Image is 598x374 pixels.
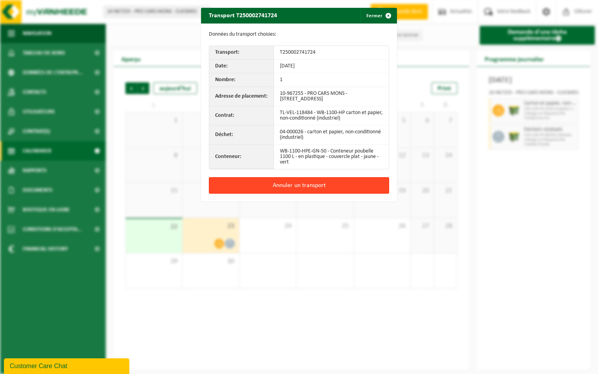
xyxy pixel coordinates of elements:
button: Fermer [360,8,396,24]
td: 10-967255 - PRO CARS MONS - [STREET_ADDRESS] [274,87,389,106]
th: Contrat: [209,106,274,125]
td: T250002741724 [274,46,389,60]
th: Nombre: [209,73,274,87]
td: TL-VEL-118484 - WB-1100-HP carton et papier, non-conditionné (industriel) [274,106,389,125]
button: Annuler un transport [209,177,389,194]
td: WB-1100-HPE-GN-50 - Conteneur poubelle 1100 L - en plastique - couvercle plat - jaune - vert [274,145,389,169]
td: 04-000026 - carton et papier, non-conditionné (industriel) [274,125,389,145]
th: Date: [209,60,274,73]
th: Conteneur: [209,145,274,169]
iframe: chat widget [4,357,131,374]
th: Transport: [209,46,274,60]
td: 1 [274,73,389,87]
h2: Transport T250002741724 [201,8,285,23]
p: Données du transport choisies: [209,31,389,38]
th: Déchet: [209,125,274,145]
th: Adresse de placement: [209,87,274,106]
td: [DATE] [274,60,389,73]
